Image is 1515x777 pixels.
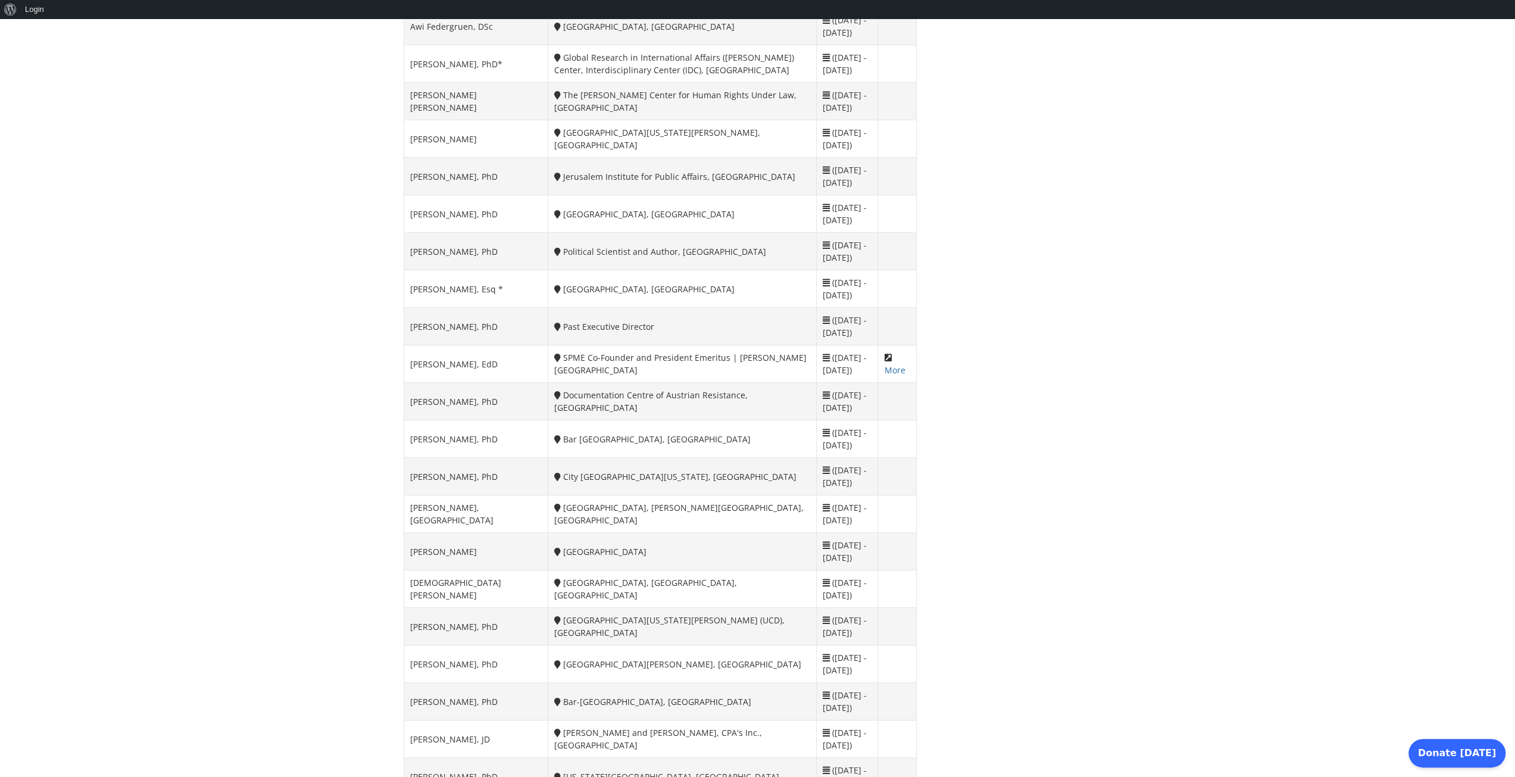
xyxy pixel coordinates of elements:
[404,8,548,45] td: Awi Federgruen, DSc
[823,576,871,601] div: ([DATE] - [DATE])
[554,545,810,558] div: [GEOGRAPHIC_DATA]
[554,614,810,639] div: [GEOGRAPHIC_DATA][US_STATE][PERSON_NAME] (UCD), [GEOGRAPHIC_DATA]
[554,89,810,114] div: The [PERSON_NAME] Center for Human Rights Under Law, [GEOGRAPHIC_DATA]
[823,501,871,526] div: ([DATE] - [DATE])
[554,576,810,601] div: [GEOGRAPHIC_DATA], [GEOGRAPHIC_DATA], [GEOGRAPHIC_DATA]
[404,533,548,570] td: [PERSON_NAME]
[823,464,871,489] div: ([DATE] - [DATE])
[404,45,548,83] td: [PERSON_NAME], PhD*
[404,120,548,158] td: [PERSON_NAME]
[554,389,810,414] div: Documentation Centre of Austrian Resistance, [GEOGRAPHIC_DATA]
[404,270,548,308] td: [PERSON_NAME], Esq *
[404,608,548,645] td: [PERSON_NAME], PhD
[823,314,871,339] div: ([DATE] - [DATE])
[823,351,871,376] div: ([DATE] - [DATE])
[823,126,871,151] div: ([DATE] - [DATE])
[404,720,548,758] td: [PERSON_NAME], JD
[554,20,810,33] div: [GEOGRAPHIC_DATA], [GEOGRAPHIC_DATA]
[554,208,810,220] div: [GEOGRAPHIC_DATA], [GEOGRAPHIC_DATA]
[823,276,871,301] div: ([DATE] - [DATE])
[823,164,871,189] div: ([DATE] - [DATE])
[823,426,871,451] div: ([DATE] - [DATE])
[823,14,871,39] div: ([DATE] - [DATE])
[404,195,548,233] td: [PERSON_NAME], PhD
[404,458,548,495] td: [PERSON_NAME], PhD
[823,239,871,264] div: ([DATE] - [DATE])
[823,726,871,751] div: ([DATE] - [DATE])
[554,51,810,76] div: Global Research in International Affairs ([PERSON_NAME]) Center, Interdisciplinary Center (IDC), ...
[404,158,548,195] td: [PERSON_NAME], PhD
[823,539,871,564] div: ([DATE] - [DATE])
[404,345,548,383] td: [PERSON_NAME], EdD
[554,351,810,376] div: SPME Co-Founder and President Emeritus | [PERSON_NAME][GEOGRAPHIC_DATA]
[554,245,810,258] div: Political Scientist and Author, [GEOGRAPHIC_DATA]
[823,51,871,76] div: ([DATE] - [DATE])
[404,570,548,608] td: [DEMOGRAPHIC_DATA][PERSON_NAME]
[554,433,810,445] div: Bar [GEOGRAPHIC_DATA], [GEOGRAPHIC_DATA]
[884,364,905,376] a: More
[404,683,548,720] td: [PERSON_NAME], PhD
[823,201,871,226] div: ([DATE] - [DATE])
[554,283,810,295] div: [GEOGRAPHIC_DATA], [GEOGRAPHIC_DATA]
[554,126,810,151] div: [GEOGRAPHIC_DATA][US_STATE][PERSON_NAME], [GEOGRAPHIC_DATA]
[823,689,871,714] div: ([DATE] - [DATE])
[823,389,871,414] div: ([DATE] - [DATE])
[404,308,548,345] td: [PERSON_NAME], PhD
[823,614,871,639] div: ([DATE] - [DATE])
[404,383,548,420] td: [PERSON_NAME], PhD
[554,320,810,333] div: Past Executive Director
[823,89,871,114] div: ([DATE] - [DATE])
[404,645,548,683] td: [PERSON_NAME], PhD
[823,651,871,676] div: ([DATE] - [DATE])
[554,658,810,670] div: [GEOGRAPHIC_DATA][PERSON_NAME], [GEOGRAPHIC_DATA]
[404,420,548,458] td: [PERSON_NAME], PhD
[554,726,810,751] div: [PERSON_NAME] and [PERSON_NAME], CPA's Inc., [GEOGRAPHIC_DATA]
[404,495,548,533] td: [PERSON_NAME], [GEOGRAPHIC_DATA]
[404,83,548,120] td: [PERSON_NAME] [PERSON_NAME]
[404,233,548,270] td: [PERSON_NAME], PhD
[554,501,810,526] div: [GEOGRAPHIC_DATA], [PERSON_NAME][GEOGRAPHIC_DATA], [GEOGRAPHIC_DATA]
[554,695,810,708] div: Bar-[GEOGRAPHIC_DATA], [GEOGRAPHIC_DATA]
[554,470,810,483] div: City [GEOGRAPHIC_DATA][US_STATE], [GEOGRAPHIC_DATA]
[554,170,810,183] div: Jerusalem Institute for Public Affairs, [GEOGRAPHIC_DATA]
